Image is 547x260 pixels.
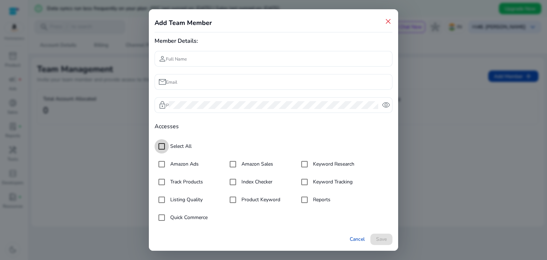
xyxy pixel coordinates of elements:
label: Amazon Ads [169,160,199,168]
label: Keyword Tracking [312,178,353,186]
label: Quick Commerce [169,214,208,221]
div: Member Details: [155,37,392,45]
label: Track Products [169,178,203,186]
h4: Add Team Member [155,18,212,28]
label: Product Keyword [240,196,280,203]
label: Reports [312,196,330,203]
h4: Accesses [155,123,392,130]
button: Cancel [347,234,368,245]
span: close [384,17,392,26]
label: Listing Quality [169,196,203,203]
label: Amazon Sales [240,160,273,168]
label: Index Checker [240,178,272,186]
span: lock [158,101,167,109]
label: Keyword Research [312,160,354,168]
span: person [158,54,167,63]
span: mail [158,78,167,86]
span: Cancel [350,235,365,243]
span: remove_red_eye [382,101,390,109]
label: Select All [169,142,192,150]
